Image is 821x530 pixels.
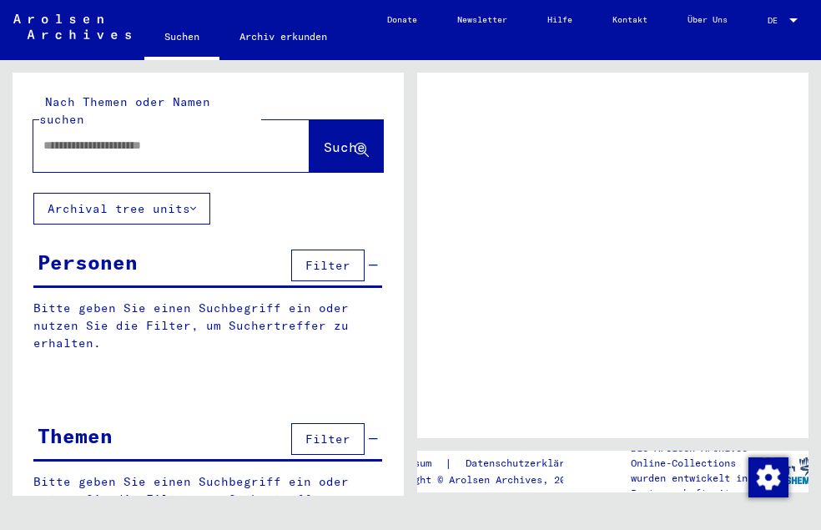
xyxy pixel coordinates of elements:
button: Filter [291,250,365,281]
span: Filter [305,432,350,447]
p: wurden entwickelt in Partnerschaft mit [631,471,759,501]
div: Themen [38,421,113,451]
button: Suche [310,120,383,172]
p: Copyright © Arolsen Archives, 2021 [379,472,602,487]
a: Datenschutzerklärung [452,455,602,472]
div: Personen [38,247,138,277]
p: Die Arolsen Archives Online-Collections [631,441,759,471]
a: Suchen [144,17,219,60]
span: DE [768,16,786,25]
img: Arolsen_neg.svg [13,14,131,39]
p: Bitte geben Sie einen Suchbegriff ein oder nutzen Sie die Filter, um Suchertreffer zu erhalten. [33,300,382,352]
button: Archival tree units [33,193,210,225]
a: Archiv erkunden [219,17,347,57]
div: | [379,455,602,472]
span: Suche [324,139,365,155]
img: Zustimmung ändern [748,457,788,497]
mat-label: Nach Themen oder Namen suchen [39,94,210,127]
button: Filter [291,423,365,455]
span: Filter [305,258,350,273]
